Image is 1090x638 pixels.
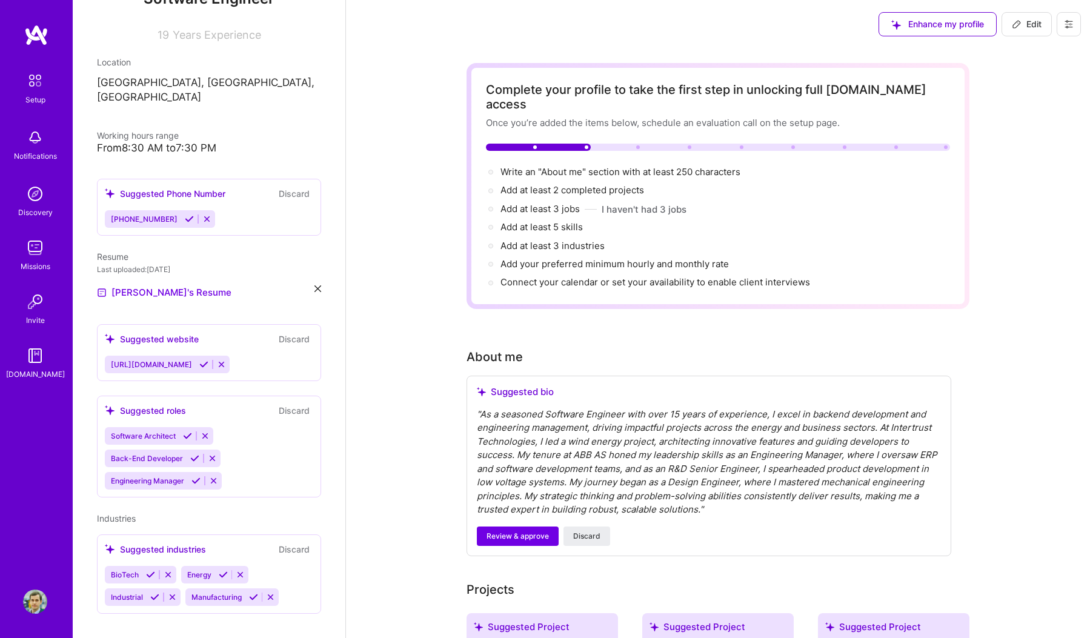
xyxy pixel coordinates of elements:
span: Enhance my profile [891,18,984,30]
img: logo [24,24,48,46]
i: Reject [208,454,217,463]
i: icon SuggestedTeams [891,20,901,30]
div: About me [467,348,523,366]
span: Review & approve [487,531,549,542]
div: Projects [467,580,514,599]
div: Suggested bio [477,386,941,398]
i: Reject [168,593,177,602]
span: Engineering Manager [111,476,184,485]
img: guide book [23,344,47,368]
i: Reject [202,214,211,224]
a: User Avatar [20,590,50,614]
i: icon SuggestedTeams [474,622,483,631]
div: Add projects you've worked on [467,580,514,599]
div: Notifications [14,150,57,162]
span: Industrial [111,593,143,602]
div: Setup [25,93,45,106]
div: Suggested Phone Number [105,187,225,200]
img: User Avatar [23,590,47,614]
div: Invite [26,314,45,327]
i: Accept [219,570,228,579]
img: teamwork [23,236,47,260]
span: Software Architect [111,431,176,440]
img: Resume [97,288,107,297]
button: Review & approve [477,527,559,546]
span: Back-End Developer [111,454,183,463]
div: Suggested industries [105,543,206,556]
div: Suggested roles [105,404,186,417]
span: 19 [158,28,169,41]
button: Discard [275,542,313,556]
img: setup [22,68,48,93]
span: Connect your calendar or set your availability to enable client interviews [500,276,810,288]
i: Reject [164,570,173,579]
i: Reject [266,593,275,602]
i: Accept [199,360,208,369]
span: Years Experience [173,28,261,41]
i: Reject [201,431,210,440]
img: Invite [23,290,47,314]
a: [PERSON_NAME]'s Resume [97,285,231,300]
button: Discard [563,527,610,546]
button: Edit [1002,12,1052,36]
div: Discovery [18,206,53,219]
i: icon SuggestedTeams [105,405,115,416]
span: Edit [1012,18,1042,30]
i: icon SuggestedTeams [105,334,115,344]
img: bell [23,125,47,150]
button: Enhance my profile [879,12,997,36]
span: Add at least 3 jobs [500,203,580,214]
i: icon Close [314,285,321,292]
div: Location [97,56,321,68]
span: [URL][DOMAIN_NAME] [111,360,192,369]
p: [GEOGRAPHIC_DATA], [GEOGRAPHIC_DATA], [GEOGRAPHIC_DATA] [97,76,321,105]
i: icon SuggestedTeams [477,387,486,396]
i: Accept [185,214,194,224]
span: Energy [187,570,211,579]
i: icon SuggestedTeams [650,622,659,631]
i: Accept [249,593,258,602]
span: BioTech [111,570,139,579]
span: Industries [97,513,136,523]
button: Discard [275,187,313,201]
i: Accept [183,431,192,440]
button: Discard [275,404,313,417]
i: Accept [191,476,201,485]
div: Last uploaded: [DATE] [97,263,321,276]
div: Missions [21,260,50,273]
i: icon SuggestedTeams [105,188,115,199]
div: Suggested website [105,333,199,345]
i: Accept [190,454,199,463]
div: From 8:30 AM to 7:30 PM [97,142,321,155]
div: [DOMAIN_NAME] [6,368,65,380]
i: Accept [150,593,159,602]
span: Add at least 2 completed projects [500,184,644,196]
span: Write an "About me" section with at least 250 characters [500,166,743,178]
span: Add at least 3 industries [500,240,605,251]
button: Discard [275,332,313,346]
i: Reject [209,476,218,485]
span: Add your preferred minimum hourly and monthly rate [500,258,729,270]
i: Reject [217,360,226,369]
button: I haven't had 3 jobs [602,203,686,216]
span: Working hours range [97,130,179,141]
span: [PHONE_NUMBER] [111,214,178,224]
i: icon SuggestedTeams [105,544,115,554]
span: Resume [97,251,128,262]
i: icon SuggestedTeams [825,622,834,631]
span: Add at least 5 skills [500,221,583,233]
div: Once you’re added the items below, schedule an evaluation call on the setup page. [486,116,950,129]
div: Complete your profile to take the first step in unlocking full [DOMAIN_NAME] access [486,82,950,111]
i: Reject [236,570,245,579]
i: Accept [146,570,155,579]
span: Discard [573,531,600,542]
span: Manufacturing [191,593,242,602]
div: " As a seasoned Software Engineer with over 15 years of experience, I excel in backend developmen... [477,408,941,517]
img: discovery [23,182,47,206]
